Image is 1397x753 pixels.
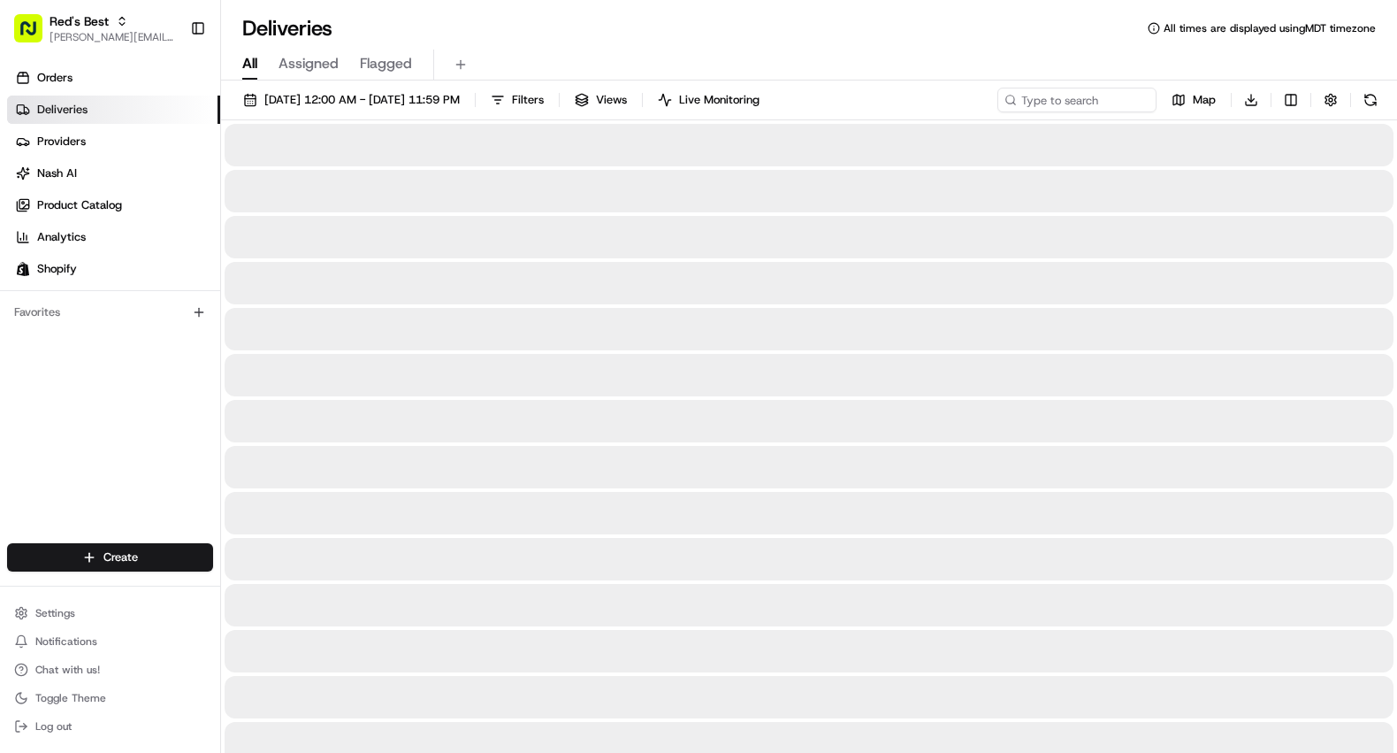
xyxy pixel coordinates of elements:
[1164,21,1376,35] span: All times are displayed using MDT timezone
[650,88,767,112] button: Live Monitoring
[7,629,213,654] button: Notifications
[997,88,1157,112] input: Type to search
[596,92,627,108] span: Views
[35,691,106,705] span: Toggle Theme
[35,663,100,677] span: Chat with us!
[37,261,77,277] span: Shopify
[7,96,220,124] a: Deliveries
[7,543,213,572] button: Create
[7,601,213,626] button: Settings
[7,657,213,682] button: Chat with us!
[1164,88,1224,112] button: Map
[235,88,468,112] button: [DATE] 12:00 AM - [DATE] 11:59 PM
[7,223,220,251] a: Analytics
[37,229,86,245] span: Analytics
[50,12,109,30] button: Red's Best
[103,549,138,565] span: Create
[7,714,213,739] button: Log out
[35,634,97,649] span: Notifications
[264,92,460,108] span: [DATE] 12:00 AM - [DATE] 11:59 PM
[37,197,122,213] span: Product Catalog
[50,30,176,44] button: [PERSON_NAME][EMAIL_ADDRESS][DOMAIN_NAME]
[567,88,635,112] button: Views
[37,134,86,150] span: Providers
[360,53,412,74] span: Flagged
[679,92,760,108] span: Live Monitoring
[1358,88,1383,112] button: Refresh
[279,53,339,74] span: Assigned
[35,606,75,620] span: Settings
[37,165,77,181] span: Nash AI
[7,255,220,283] a: Shopify
[242,53,257,74] span: All
[7,686,213,711] button: Toggle Theme
[37,102,88,118] span: Deliveries
[7,298,213,327] div: Favorites
[7,159,220,188] a: Nash AI
[7,127,220,156] a: Providers
[1193,92,1216,108] span: Map
[16,262,30,276] img: Shopify logo
[512,92,544,108] span: Filters
[242,14,332,42] h1: Deliveries
[7,7,183,50] button: Red's Best[PERSON_NAME][EMAIL_ADDRESS][DOMAIN_NAME]
[483,88,552,112] button: Filters
[35,719,72,734] span: Log out
[7,191,220,219] a: Product Catalog
[7,64,220,92] a: Orders
[37,70,73,86] span: Orders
